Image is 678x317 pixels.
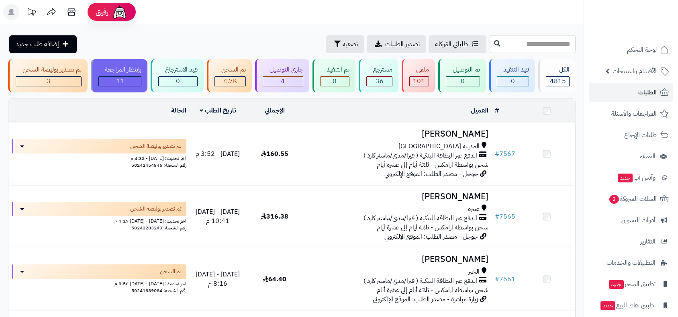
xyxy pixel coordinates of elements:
span: [DATE] - [DATE] 10:41 م [196,207,240,226]
a: المراجعات والأسئلة [589,104,673,123]
a: الحالة [171,106,186,115]
span: تطبيق نقاط البيع [600,300,656,311]
a: تم تصدير بوليصة الشحن 3 [6,59,89,92]
span: المدينة [GEOGRAPHIC_DATA] [398,142,480,151]
div: تم تصدير بوليصة الشحن [16,65,82,74]
a: الإجمالي [265,106,285,115]
span: الدفع عبر البطاقة البنكية ( فيزا/مدى/ماستر كارد ) [364,151,477,160]
span: جوجل - مصدر الطلب: الموقع الإلكتروني [384,232,478,241]
a: ملغي 101 [400,59,437,92]
a: تم الشحن 4.7K [205,59,253,92]
h3: [PERSON_NAME] [306,129,488,139]
a: جاري التوصيل 4 [253,59,311,92]
span: أدوات التسويق [621,215,656,226]
a: العملاء [589,147,673,166]
span: رقم الشحنة: 50242454846 [131,162,186,169]
a: تطبيق المتجرجديد [589,274,673,294]
span: وآتس آب [617,172,656,183]
div: 4 [263,77,303,86]
span: تصدير الطلبات [385,39,420,49]
span: # [495,274,499,284]
a: تم التنفيذ 0 [311,59,357,92]
span: الدفع عبر البطاقة البنكية ( فيزا/مدى/ماستر كارد ) [364,214,477,223]
span: شحن بواسطة ارامكس - ثلاثة أيام إلى عشرة أيام [377,223,488,232]
div: 3 [16,77,81,86]
a: الطلبات [589,83,673,102]
a: تصدير الطلبات [367,35,426,53]
div: تم التوصيل [446,65,480,74]
span: 0 [176,76,180,86]
a: مسترجع 36 [357,59,400,92]
span: # [495,212,499,221]
span: التطبيقات والخدمات [607,257,656,268]
span: طلباتي المُوكلة [435,39,468,49]
span: 4815 [550,76,566,86]
span: التقارير [640,236,656,247]
a: وآتس آبجديد [589,168,673,187]
div: ملغي [409,65,429,74]
span: الخبر [468,267,480,276]
a: أدوات التسويق [589,211,673,230]
div: 0 [497,77,529,86]
span: [DATE] - [DATE] 8:16 م [196,270,240,288]
a: تاريخ الطلب [200,106,236,115]
a: التطبيقات والخدمات [589,253,673,272]
a: #7565 [495,212,515,221]
a: تحديثات المنصة [21,4,41,22]
span: 64.40 [263,274,286,284]
span: زيارة مباشرة - مصدر الطلب: الموقع الإلكتروني [373,295,478,304]
span: 160.55 [261,149,288,159]
div: بإنتظار المراجعة [98,65,142,74]
span: رقم الشحنة: 50241889084 [131,287,186,294]
img: ai-face.png [112,4,128,20]
div: 0 [446,77,480,86]
div: 11 [99,77,141,86]
button: تصفية [326,35,364,53]
span: # [495,149,499,159]
a: تم التوصيل 0 [437,59,488,92]
span: الطلبات [638,87,657,98]
a: لوحة التحكم [589,40,673,59]
div: قيد الاسترجاع [158,65,198,74]
span: 316.38 [261,212,288,221]
a: الكل4815 [537,59,577,92]
span: طلبات الإرجاع [624,129,657,141]
a: العميل [471,106,488,115]
div: الكل [546,65,570,74]
h3: [PERSON_NAME] [306,192,488,201]
span: الدفع عبر البطاقة البنكية ( فيزا/مدى/ماستر كارد ) [364,276,477,286]
a: إضافة طلب جديد [9,35,77,53]
a: # [495,106,499,115]
span: إضافة طلب جديد [16,39,59,49]
div: 0 [321,77,349,86]
div: 0 [159,77,197,86]
a: السلات المتروكة2 [589,189,673,209]
span: 36 [376,76,384,86]
span: جوجل - مصدر الطلب: الموقع الإلكتروني [384,169,478,179]
span: جديد [600,301,615,310]
span: عنيزة [468,205,480,214]
div: جاري التوصيل [263,65,303,74]
span: تم الشحن [160,268,182,276]
span: 101 [413,76,425,86]
span: 2 [609,195,619,204]
span: تم تصدير بوليصة الشحن [130,142,182,150]
a: تطبيق نقاط البيعجديد [589,296,673,315]
a: بإنتظار المراجعة 11 [89,59,149,92]
div: اخر تحديث: [DATE] - [DATE] 4:19 م [12,216,186,225]
span: جديد [609,280,624,289]
span: لوحة التحكم [627,44,657,55]
div: قيد التنفيذ [497,65,529,74]
a: قيد الاسترجاع 0 [149,59,205,92]
span: شحن بواسطة ارامكس - ثلاثة أيام إلى عشرة أيام [377,160,488,170]
span: تصفية [343,39,358,49]
a: قيد التنفيذ 0 [488,59,537,92]
a: #7561 [495,274,515,284]
span: 11 [116,76,124,86]
div: اخر تحديث: [DATE] - [DATE] 8:56 م [12,279,186,287]
span: المراجعات والأسئلة [611,108,657,119]
span: رفيق [96,7,108,17]
div: اخر تحديث: [DATE] - 4:32 م [12,153,186,162]
span: 3 [47,76,51,86]
span: شحن بواسطة ارامكس - ثلاثة أيام إلى عشرة أيام [377,285,488,295]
